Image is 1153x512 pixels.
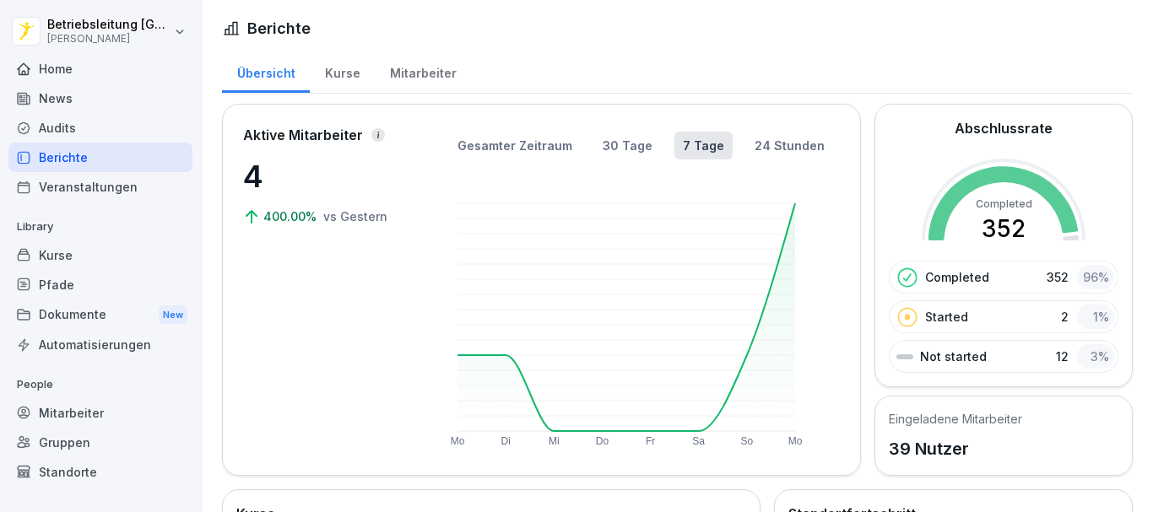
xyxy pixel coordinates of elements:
div: 1 % [1077,305,1114,329]
a: Automatisierungen [8,330,192,359]
text: Mi [549,435,560,447]
p: 39 Nutzer [889,436,1022,461]
text: Mo [788,435,803,447]
button: 7 Tage [674,132,733,159]
p: Not started [920,348,987,365]
p: 400.00% [263,207,320,225]
button: 24 Stunden [746,132,833,159]
a: Kurse [310,50,375,93]
button: Gesamter Zeitraum [449,132,581,159]
a: Mitarbeiter [375,50,471,93]
text: Sa [692,435,705,447]
p: Library [8,213,192,240]
h2: Abschlussrate [955,118,1053,138]
a: Standorte [8,457,192,487]
a: News [8,84,192,113]
div: 3 % [1077,344,1114,369]
a: Pfade [8,270,192,299]
p: 352 [1047,268,1069,286]
a: Audits [8,113,192,143]
text: Do [596,435,609,447]
button: 30 Tage [594,132,661,159]
p: People [8,371,192,398]
p: 12 [1056,348,1069,365]
div: Dokumente [8,299,192,331]
a: Kurse [8,240,192,270]
p: Aktive Mitarbeiter [243,125,363,145]
a: Home [8,54,192,84]
text: So [741,435,754,447]
h1: Berichte [247,17,311,40]
a: Veranstaltungen [8,172,192,202]
a: Berichte [8,143,192,172]
p: 2 [1061,308,1069,326]
p: vs Gestern [323,207,387,225]
p: 4 [243,154,412,199]
a: Übersicht [222,50,310,93]
a: DokumenteNew [8,299,192,331]
div: 96 % [1077,265,1114,289]
div: New [159,305,187,325]
p: Started [925,308,968,326]
a: Mitarbeiter [8,398,192,428]
text: Mo [451,435,465,447]
text: Fr [646,435,655,447]
a: Gruppen [8,428,192,457]
p: [PERSON_NAME] [47,33,171,45]
p: Completed [925,268,989,286]
h5: Eingeladene Mitarbeiter [889,410,1022,428]
text: Di [501,435,510,447]
p: Betriebsleitung [GEOGRAPHIC_DATA] [47,18,171,32]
